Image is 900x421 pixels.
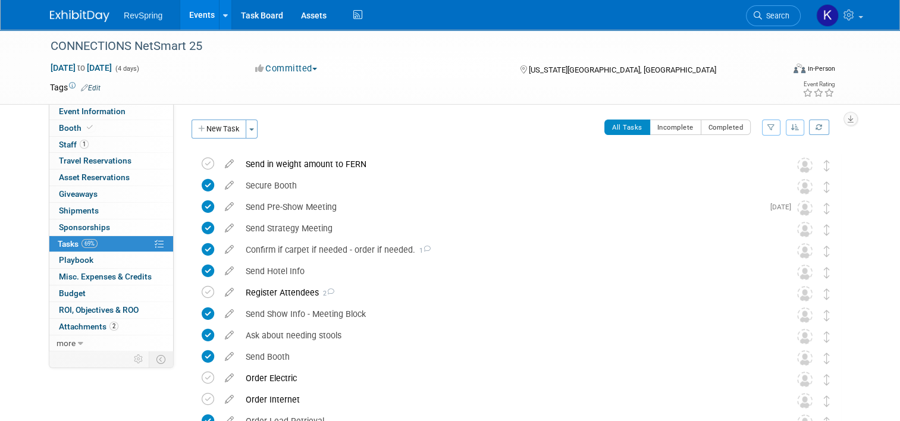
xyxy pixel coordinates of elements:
[49,335,173,351] a: more
[46,36,769,57] div: CONNECTIONS NetSmart 25
[797,222,813,237] img: Unassigned
[81,84,101,92] a: Edit
[59,123,95,133] span: Booth
[824,246,830,257] i: Move task
[59,140,89,149] span: Staff
[219,373,240,384] a: edit
[650,120,701,135] button: Incomplete
[604,120,650,135] button: All Tasks
[219,244,240,255] a: edit
[59,156,131,165] span: Travel Reservations
[57,338,76,348] span: more
[59,288,86,298] span: Budget
[319,290,334,297] span: 2
[797,200,813,216] img: Unassigned
[59,305,139,315] span: ROI, Objectives & ROO
[76,63,87,73] span: to
[824,267,830,278] i: Move task
[49,169,173,186] a: Asset Reservations
[219,330,240,341] a: edit
[797,286,813,301] img: Unassigned
[824,331,830,343] i: Move task
[824,160,830,171] i: Move task
[770,203,797,211] span: [DATE]
[59,222,110,232] span: Sponsorships
[49,137,173,153] a: Staff1
[149,351,174,367] td: Toggle Event Tabs
[219,287,240,298] a: edit
[797,158,813,173] img: Unassigned
[124,11,162,20] span: RevSpring
[240,197,763,217] div: Send Pre-Show Meeting
[128,351,149,367] td: Personalize Event Tab Strip
[81,239,98,248] span: 69%
[50,62,112,73] span: [DATE] [DATE]
[802,81,835,87] div: Event Rating
[49,103,173,120] a: Event Information
[50,81,101,93] td: Tags
[824,374,830,385] i: Move task
[59,322,118,331] span: Attachments
[529,65,716,74] span: [US_STATE][GEOGRAPHIC_DATA], [GEOGRAPHIC_DATA]
[219,266,240,277] a: edit
[192,120,246,139] button: New Task
[59,106,126,116] span: Event Information
[49,269,173,285] a: Misc. Expenses & Credits
[415,247,431,255] span: 1
[219,351,240,362] a: edit
[219,309,240,319] a: edit
[240,240,773,260] div: Confirm if carpet if needed - order if needed.
[59,255,93,265] span: Playbook
[240,347,773,367] div: Send Booth
[240,261,773,281] div: Send Hotel Info
[49,302,173,318] a: ROI, Objectives & ROO
[114,65,139,73] span: (4 days)
[797,350,813,366] img: Unassigned
[797,393,813,409] img: Unassigned
[49,120,173,136] a: Booth
[219,180,240,191] a: edit
[59,272,152,281] span: Misc. Expenses & Credits
[809,120,829,135] a: Refresh
[824,181,830,193] i: Move task
[50,10,109,22] img: ExhibitDay
[109,322,118,331] span: 2
[240,154,773,174] div: Send in weight amount to FERN
[240,389,773,410] div: Order Internet
[87,124,93,131] i: Booth reservation complete
[824,288,830,300] i: Move task
[49,319,173,335] a: Attachments2
[240,282,773,303] div: Register Attendees
[240,175,773,196] div: Secure Booth
[49,186,173,202] a: Giveaways
[219,202,240,212] a: edit
[219,159,240,169] a: edit
[219,223,240,234] a: edit
[824,203,830,214] i: Move task
[816,4,839,27] img: Kelsey Culver
[219,394,240,405] a: edit
[49,285,173,301] a: Budget
[746,5,801,26] a: Search
[59,206,99,215] span: Shipments
[797,329,813,344] img: Unassigned
[58,239,98,249] span: Tasks
[797,179,813,194] img: Unassigned
[824,310,830,321] i: Move task
[701,120,751,135] button: Completed
[240,304,773,324] div: Send Show Info - Meeting Block
[824,224,830,235] i: Move task
[49,153,173,169] a: Travel Reservations
[797,243,813,259] img: Unassigned
[824,353,830,364] i: Move task
[794,64,805,73] img: Format-Inperson.png
[49,252,173,268] a: Playbook
[59,189,98,199] span: Giveaways
[240,325,773,345] div: Ask about needing stools
[719,62,835,80] div: Event Format
[80,140,89,149] span: 1
[49,236,173,252] a: Tasks69%
[251,62,322,75] button: Committed
[807,64,835,73] div: In-Person
[824,395,830,407] i: Move task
